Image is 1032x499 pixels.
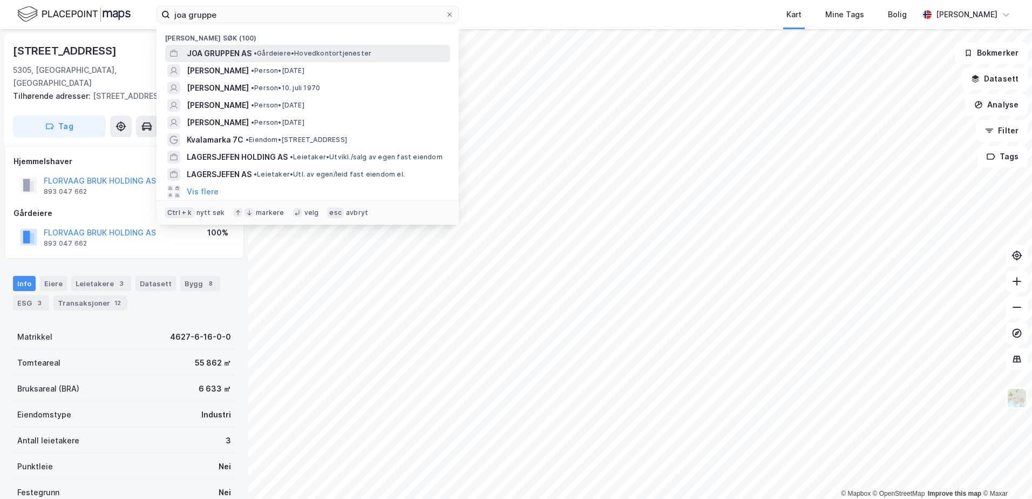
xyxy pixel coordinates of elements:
[256,208,284,217] div: markere
[965,94,1028,116] button: Analyse
[978,447,1032,499] div: Kontrollprogram for chat
[327,207,344,218] div: esc
[251,101,304,110] span: Person • [DATE]
[254,170,405,179] span: Leietaker • Utl. av egen/leid fast eiendom el.
[187,47,252,60] span: JOA GRUPPEN AS
[187,133,243,146] span: Kvalamarka 7C
[17,486,59,499] div: Festegrunn
[157,25,459,45] div: [PERSON_NAME] søk (100)
[251,101,254,109] span: •
[44,239,87,248] div: 893 047 662
[254,49,371,58] span: Gårdeiere • Hovedkontortjenester
[936,8,997,21] div: [PERSON_NAME]
[207,226,228,239] div: 100%
[13,155,235,168] div: Hjemmelshaver
[290,153,293,161] span: •
[187,116,249,129] span: [PERSON_NAME]
[53,295,127,311] div: Transaksjoner
[17,460,53,473] div: Punktleie
[71,276,131,291] div: Leietakere
[219,486,231,499] div: Nei
[13,91,93,100] span: Tilhørende adresser:
[34,298,45,308] div: 3
[44,187,87,196] div: 893 047 662
[187,185,219,198] button: Vis flere
[135,276,176,291] div: Datasett
[13,295,49,311] div: ESG
[1007,388,1027,408] img: Z
[251,66,254,75] span: •
[251,66,304,75] span: Person • [DATE]
[40,276,67,291] div: Eiere
[888,8,907,21] div: Bolig
[977,146,1028,167] button: Tags
[196,208,225,217] div: nytt søk
[928,490,981,497] a: Improve this map
[112,298,123,308] div: 12
[17,5,131,24] img: logo.f888ab2527a4732fd821a326f86c7f29.svg
[170,331,231,343] div: 4627-6-16-0-0
[13,64,192,90] div: 5305, [GEOGRAPHIC_DATA], [GEOGRAPHIC_DATA]
[226,434,231,447] div: 3
[199,382,231,395] div: 6 633 ㎡
[251,84,320,92] span: Person • 10. juli 1970
[187,99,249,112] span: [PERSON_NAME]
[219,460,231,473] div: Nei
[17,356,60,369] div: Tomteareal
[116,278,127,289] div: 3
[873,490,925,497] a: OpenStreetMap
[13,90,227,103] div: [STREET_ADDRESS]
[825,8,864,21] div: Mine Tags
[165,207,194,218] div: Ctrl + k
[978,447,1032,499] iframe: Chat Widget
[304,208,319,217] div: velg
[841,490,871,497] a: Mapbox
[205,278,216,289] div: 8
[251,118,304,127] span: Person • [DATE]
[187,82,249,95] span: [PERSON_NAME]
[254,49,257,57] span: •
[13,207,235,220] div: Gårdeiere
[976,120,1028,141] button: Filter
[180,276,220,291] div: Bygg
[962,68,1028,90] button: Datasett
[290,153,443,161] span: Leietaker • Utvikl./salg av egen fast eiendom
[786,8,802,21] div: Kart
[187,64,249,77] span: [PERSON_NAME]
[187,151,288,164] span: LAGERSJEFEN HOLDING AS
[13,42,119,59] div: [STREET_ADDRESS]
[251,84,254,92] span: •
[195,356,231,369] div: 55 862 ㎡
[246,136,249,144] span: •
[17,382,79,395] div: Bruksareal (BRA)
[251,118,254,126] span: •
[13,276,36,291] div: Info
[254,170,257,178] span: •
[201,408,231,421] div: Industri
[346,208,368,217] div: avbryt
[13,116,106,137] button: Tag
[955,42,1028,64] button: Bokmerker
[187,168,252,181] span: LAGERSJEFEN AS
[17,434,79,447] div: Antall leietakere
[17,331,52,343] div: Matrikkel
[246,136,347,144] span: Eiendom • [STREET_ADDRESS]
[17,408,71,421] div: Eiendomstype
[170,6,445,23] input: Søk på adresse, matrikkel, gårdeiere, leietakere eller personer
